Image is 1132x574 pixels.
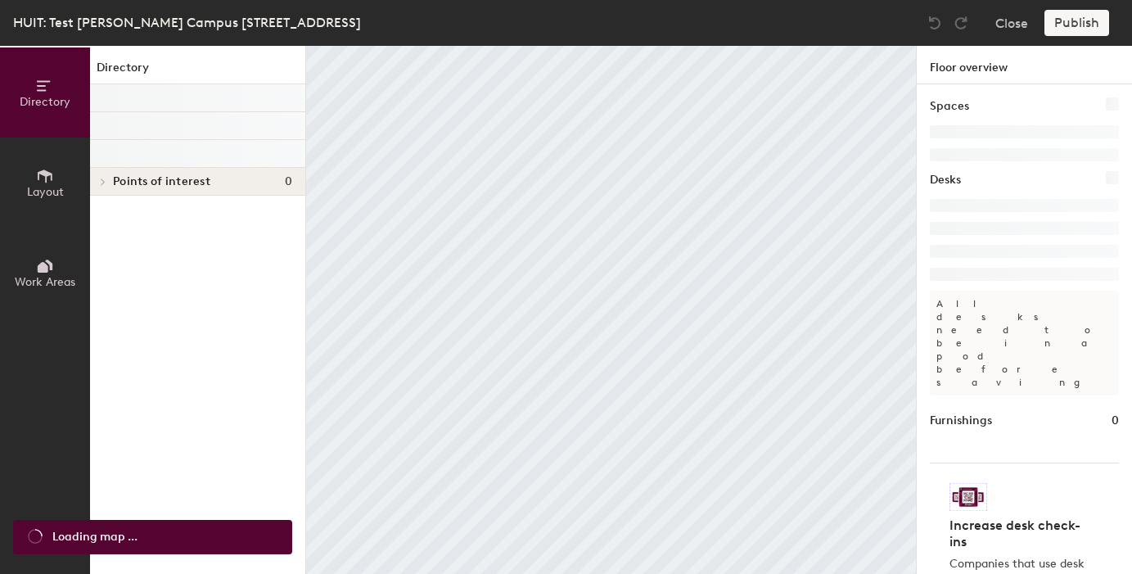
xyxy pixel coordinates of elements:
[20,95,70,109] span: Directory
[113,175,210,188] span: Points of interest
[90,59,305,84] h1: Directory
[930,171,961,189] h1: Desks
[949,518,1089,550] h4: Increase desk check-ins
[930,412,992,430] h1: Furnishings
[927,15,943,31] img: Undo
[27,185,64,199] span: Layout
[930,97,969,115] h1: Spaces
[285,175,292,188] span: 0
[953,15,969,31] img: Redo
[15,275,75,289] span: Work Areas
[995,10,1028,36] button: Close
[917,46,1132,84] h1: Floor overview
[930,291,1119,395] p: All desks need to be in a pod before saving
[949,483,987,511] img: Sticker logo
[52,528,138,546] span: Loading map ...
[13,12,361,33] div: HUIT: Test [PERSON_NAME] Campus [STREET_ADDRESS]
[1112,412,1119,430] h1: 0
[306,46,916,574] canvas: Map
